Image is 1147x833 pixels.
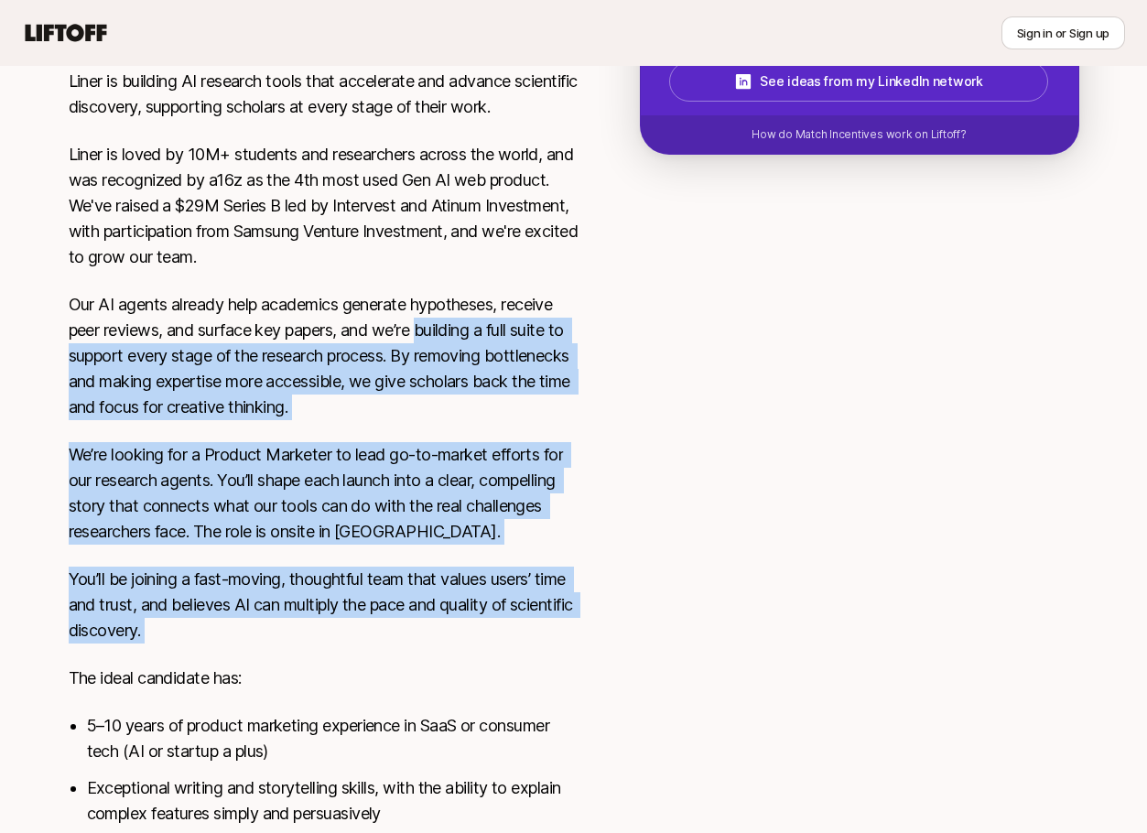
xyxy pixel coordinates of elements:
[69,292,581,420] p: Our AI agents already help academics generate hypotheses, receive peer reviews, and surface key p...
[69,142,581,270] p: Liner is loved by 10M+ students and researchers across the world, and was recognized by a16z as t...
[87,713,581,764] li: 5–10 years of product marketing experience in SaaS or consumer tech (AI or startup a plus)
[69,442,581,545] p: We’re looking for a Product Marketer to lead go-to-market efforts for our research agents. You’ll...
[69,567,581,644] p: You’ll be joining a fast-moving, thoughtful team that values users’ time and trust, and believes ...
[1001,16,1125,49] button: Sign in or Sign up
[69,665,581,691] p: The ideal candidate has:
[760,70,982,92] p: See ideas from my LinkedIn network
[669,61,1048,102] button: See ideas from my LinkedIn network
[87,775,581,827] li: Exceptional writing and storytelling skills, with the ability to explain complex features simply ...
[69,69,581,120] p: Liner is building AI research tools that accelerate and advance scientific discovery, supporting ...
[752,126,966,143] p: How do Match Incentives work on Liftoff?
